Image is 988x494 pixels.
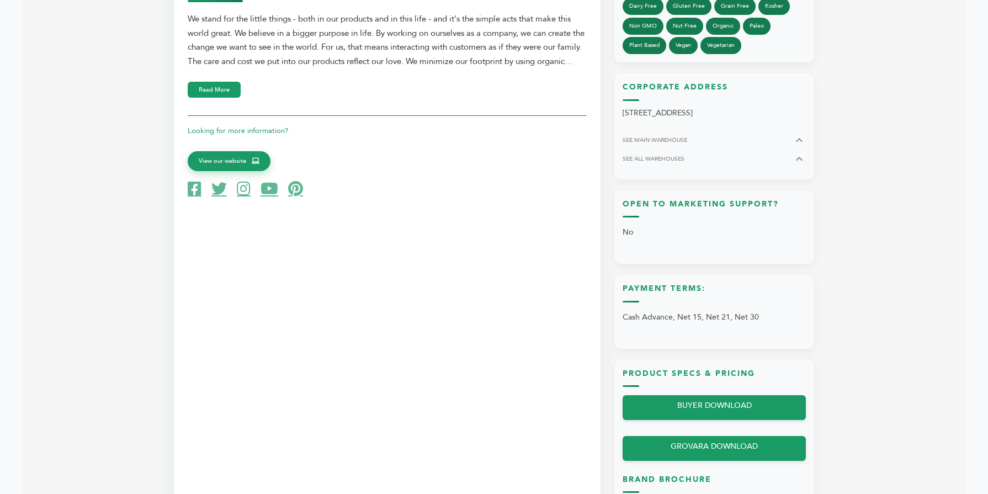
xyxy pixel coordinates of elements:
a: Non GMO [623,18,663,35]
h3: Payment Terms: [623,283,806,302]
h3: Corporate Address [623,82,806,101]
p: Looking for more information? [188,124,587,137]
div: We stand for the little things - both in our products and in this life - and it's the simple acts... [188,12,587,68]
a: BUYER DOWNLOAD [623,395,806,420]
p: [STREET_ADDRESS] [623,107,806,120]
span: SEE ALL WAREHOUSES [623,155,684,163]
a: Vegetarian [700,37,741,54]
p: Cash Advance, Net 15, Net 21, Net 30 [623,308,806,327]
p: No [623,223,806,242]
button: SEE ALL WAREHOUSES [623,152,806,166]
h3: Open to Marketing Support? [623,199,806,218]
button: SEE MAIN WAREHOUSE [623,134,806,147]
a: Vegan [669,37,698,54]
a: Nut Free [666,18,703,35]
button: Read More [188,82,241,98]
a: GROVARA DOWNLOAD [623,436,806,461]
span: View our website [199,156,246,166]
h3: Brand Brochure [623,474,806,493]
a: Organic [706,18,740,35]
a: Paleo [743,18,771,35]
a: View our website [188,151,270,171]
a: Plant Based [623,37,666,54]
h3: Product Specs & Pricing [623,368,806,387]
span: SEE MAIN WAREHOUSE [623,136,687,144]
